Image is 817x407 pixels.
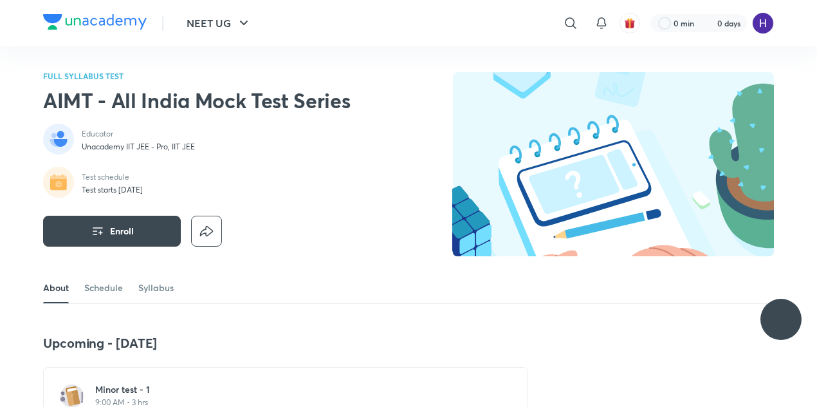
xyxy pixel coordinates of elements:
img: Hitesh Maheshwari [752,12,774,34]
img: ttu [773,312,789,327]
p: Educator [82,129,195,139]
p: Unacademy IIT JEE - Pro, IIT JEE [82,142,195,152]
p: Test starts [DATE] [82,185,143,195]
h4: Upcoming - [DATE] [43,335,528,352]
a: Company Logo [43,14,147,33]
img: streak [702,17,715,30]
h2: AIMT - All India Mock Test Series [43,88,350,113]
button: Enroll [43,216,181,247]
p: FULL SYLLABUS TEST [43,72,350,80]
a: Schedule [84,272,123,303]
img: avatar [624,17,636,29]
span: Enroll [110,225,134,238]
a: Syllabus [138,272,174,303]
a: About [43,272,69,303]
button: avatar [620,13,640,33]
p: Test schedule [82,172,143,182]
h6: Minor test - 1 [95,383,491,396]
button: NEET UG [179,10,259,36]
img: Company Logo [43,14,147,30]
